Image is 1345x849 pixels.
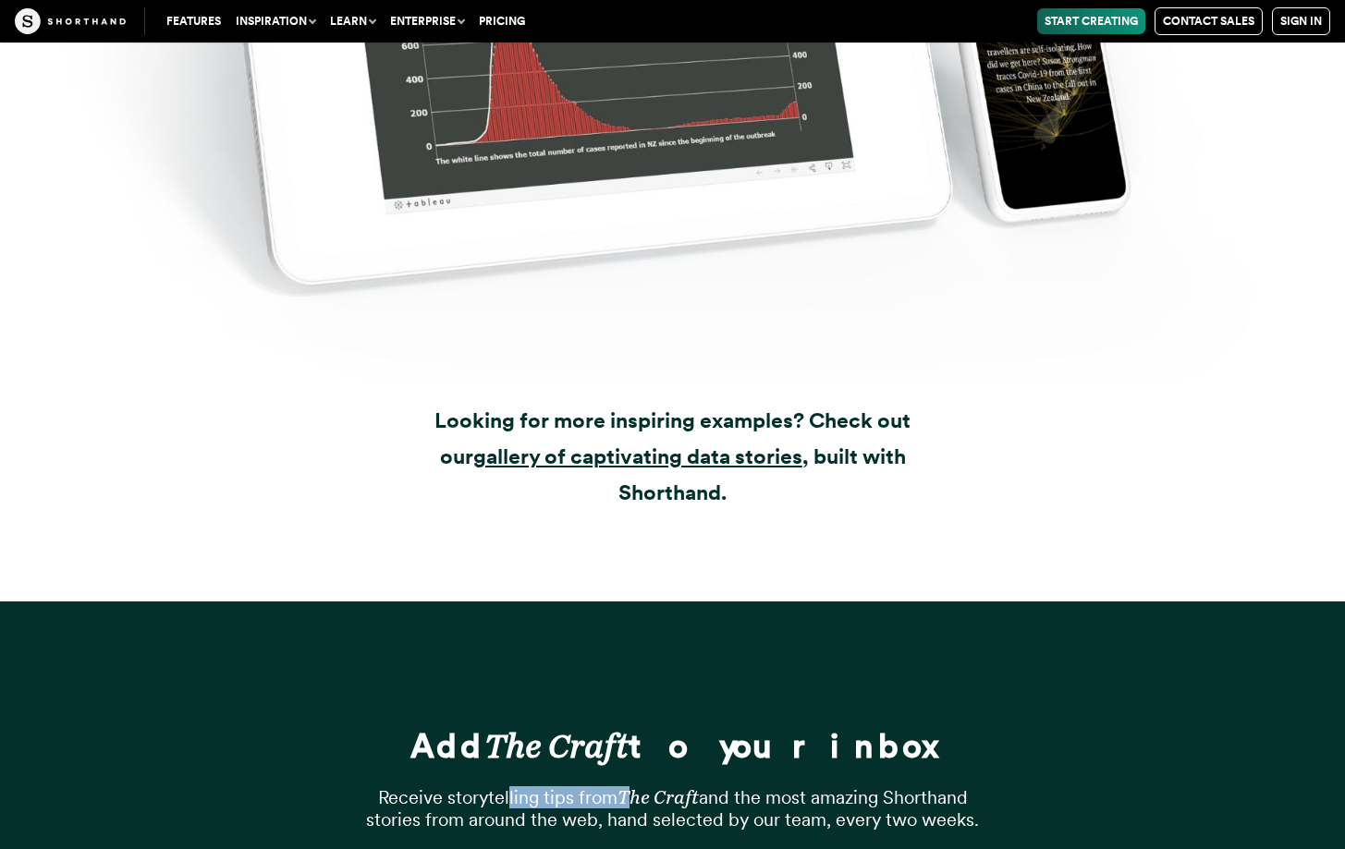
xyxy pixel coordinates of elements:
[484,725,629,766] em: The Craft
[617,786,699,808] em: The Craft
[228,8,323,34] button: Inspiration
[434,407,911,469] strong: Looking for more inspiring examples? Check out our
[349,786,997,831] p: Receive storytelling tips from and the most amazing Shorthand stories from around the web, hand s...
[473,443,802,469] a: gallery of captivating data stories
[159,8,228,34] a: Features
[1037,8,1145,34] a: Start Creating
[471,8,532,34] a: Pricing
[15,8,126,34] img: The Craft
[1272,7,1330,35] a: Sign in
[1155,7,1263,35] a: Contact Sales
[618,443,906,505] strong: , built with Shorthand.
[349,729,997,763] h3: Add to your inbox
[383,8,471,34] button: Enterprise
[323,8,383,34] button: Learn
